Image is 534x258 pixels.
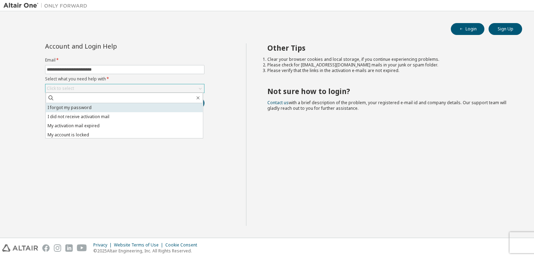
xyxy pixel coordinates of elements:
img: altair_logo.svg [2,244,38,252]
h2: Other Tips [267,43,510,52]
label: Select what you need help with [45,76,204,82]
div: Click to select [45,84,204,93]
img: facebook.svg [42,244,50,252]
a: Contact us [267,100,289,106]
div: Privacy [93,242,114,248]
h2: Not sure how to login? [267,87,510,96]
li: Please verify that the links in the activation e-mails are not expired. [267,68,510,73]
p: © 2025 Altair Engineering, Inc. All Rights Reserved. [93,248,201,254]
button: Login [451,23,484,35]
div: Cookie Consent [165,242,201,248]
span: with a brief description of the problem, your registered e-mail id and company details. Our suppo... [267,100,506,111]
img: linkedin.svg [65,244,73,252]
div: Click to select [47,86,74,91]
img: Altair One [3,2,91,9]
img: youtube.svg [77,244,87,252]
label: Email [45,57,204,63]
li: I forgot my password [46,103,203,112]
li: Clear your browser cookies and local storage, if you continue experiencing problems. [267,57,510,62]
button: Sign Up [489,23,522,35]
div: Account and Login Help [45,43,173,49]
li: Please check for [EMAIL_ADDRESS][DOMAIN_NAME] mails in your junk or spam folder. [267,62,510,68]
div: Website Terms of Use [114,242,165,248]
img: instagram.svg [54,244,61,252]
